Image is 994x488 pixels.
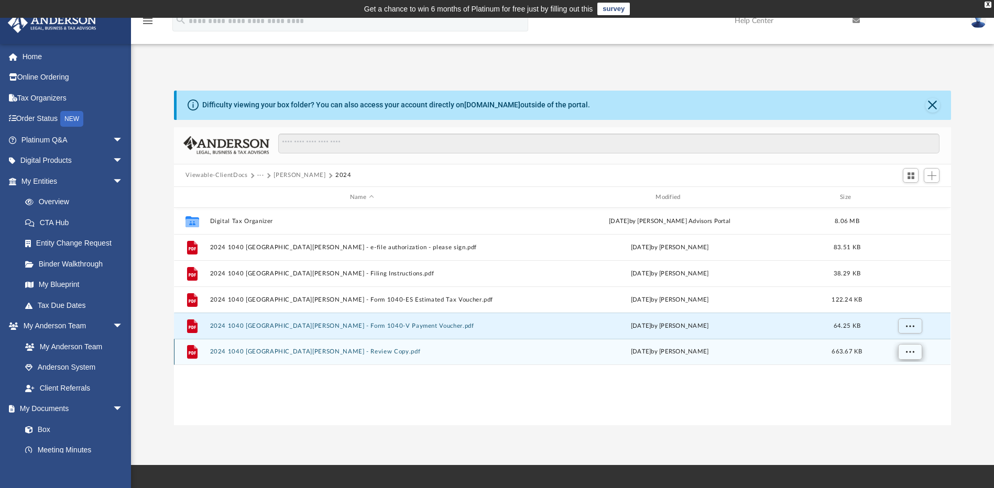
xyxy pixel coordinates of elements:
div: Name [210,193,514,202]
a: My Documentsarrow_drop_down [7,398,134,419]
div: [DATE] by [PERSON_NAME] [518,295,822,305]
span: 663.67 KB [832,349,862,355]
a: Meeting Minutes [15,440,134,461]
i: menu [141,15,154,27]
a: [DOMAIN_NAME] [464,101,520,109]
a: Anderson System [15,357,134,378]
a: Order StatusNEW [7,108,139,130]
a: Platinum Q&Aarrow_drop_down [7,129,139,150]
a: Binder Walkthrough [15,253,139,274]
span: 64.25 KB [834,323,860,329]
span: arrow_drop_down [113,150,134,172]
a: My Anderson Team [15,336,128,357]
a: Client Referrals [15,378,134,398]
div: Modified [518,193,822,202]
a: Tax Due Dates [15,295,139,316]
span: 38.29 KB [834,271,860,276]
a: My Entitiesarrow_drop_down [7,171,139,192]
img: User Pic [970,13,986,28]
div: close [985,2,991,8]
button: Switch to Grid View [903,168,919,183]
button: 2024 1040 [GEOGRAPHIC_DATA][PERSON_NAME] - Form 1040-V Payment Voucher.pdf [210,323,514,329]
span: 83.51 KB [834,245,860,250]
a: My Blueprint [15,274,134,295]
span: arrow_drop_down [113,316,134,337]
div: [DATE] by [PERSON_NAME] [518,269,822,279]
a: Home [7,46,139,67]
a: menu [141,20,154,27]
button: 2024 1040 [GEOGRAPHIC_DATA][PERSON_NAME] - Form 1040-ES Estimated Tax Voucher.pdf [210,296,514,303]
div: Get a chance to win 6 months of Platinum for free just by filling out this [364,3,593,15]
a: CTA Hub [15,212,139,233]
div: [DATE] by [PERSON_NAME] [518,321,822,331]
div: NEW [60,111,83,127]
div: Difficulty viewing your box folder? You can also access your account directly on outside of the p... [202,99,590,110]
i: search [175,14,187,26]
button: 2024 [335,171,352,180]
button: 2024 1040 [GEOGRAPHIC_DATA][PERSON_NAME] - e-file authorization - please sign.pdf [210,244,514,251]
div: id [873,193,946,202]
button: Close [925,98,940,113]
a: Digital Productsarrow_drop_down [7,150,139,171]
button: [PERSON_NAME] [274,171,325,180]
div: [DATE] by [PERSON_NAME] Advisors Portal [518,217,822,226]
div: [DATE] by [PERSON_NAME] [518,348,822,357]
input: Search files and folders [278,134,940,153]
span: arrow_drop_down [113,171,134,192]
span: 122.24 KB [832,297,862,303]
button: 2024 1040 [GEOGRAPHIC_DATA][PERSON_NAME] - Filing Instructions.pdf [210,270,514,277]
a: survey [597,3,630,15]
button: Viewable-ClientDocs [185,171,247,180]
img: Anderson Advisors Platinum Portal [5,13,100,33]
a: Online Ordering [7,67,139,88]
a: Entity Change Request [15,233,139,254]
div: [DATE] by [PERSON_NAME] [518,243,822,252]
button: More options [898,318,922,334]
button: Add [924,168,940,183]
a: Box [15,419,128,440]
button: More options [898,345,922,360]
div: grid [174,208,951,425]
button: Digital Tax Organizer [210,218,514,225]
button: 2024 1040 [GEOGRAPHIC_DATA][PERSON_NAME] - Review Copy.pdf [210,349,514,356]
div: id [179,193,205,202]
a: My Anderson Teamarrow_drop_down [7,316,134,337]
span: arrow_drop_down [113,398,134,420]
button: ··· [257,171,264,180]
span: 8.06 MB [835,218,859,224]
div: Size [826,193,868,202]
a: Tax Organizers [7,87,139,108]
span: arrow_drop_down [113,129,134,151]
a: Overview [15,192,139,213]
